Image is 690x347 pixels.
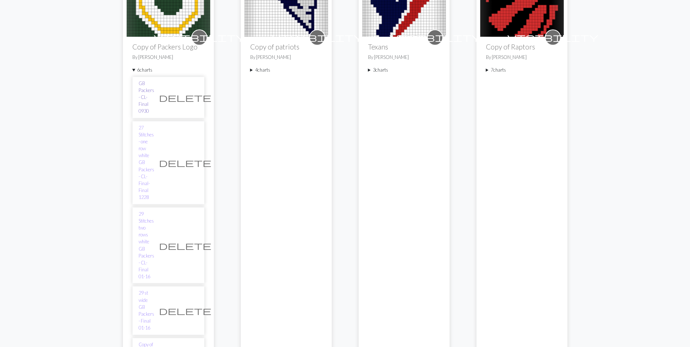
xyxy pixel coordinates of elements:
i: private [154,30,245,45]
h2: Copy of Packers Logo [132,43,204,51]
a: 29 st wide GB Packers - Final 01-16 [139,290,154,331]
span: delete [159,306,211,316]
p: By [PERSON_NAME] [486,54,558,61]
i: private [272,30,363,45]
summary: 7charts [486,67,558,73]
summary: 6charts [132,67,204,73]
span: visibility [507,32,598,43]
h2: Texans [368,43,440,51]
button: Delete chart [154,304,216,318]
i: private [507,30,598,45]
h2: Copy of Raptors [486,43,558,51]
p: By [PERSON_NAME] [368,54,440,61]
span: delete [159,240,211,251]
span: visibility [390,32,480,43]
summary: 3charts [368,67,440,73]
span: delete [159,157,211,168]
summary: 4charts [250,67,322,73]
button: Delete chart [154,239,216,252]
span: delete [159,92,211,103]
i: private [390,30,480,45]
a: 27 Stitches - one row white GB Packers - CL-Final-Final 1228 [139,124,154,201]
span: visibility [272,32,363,43]
button: Delete chart [154,156,216,169]
a: 29 Stitches two rows white GB Packers - CL-Final 01-16 [139,211,154,280]
h2: Copy of patriots [250,43,322,51]
a: GB Packers - CL-Final 0930 [139,80,154,115]
p: By [PERSON_NAME] [250,54,322,61]
p: By [PERSON_NAME] [132,54,204,61]
span: visibility [154,32,245,43]
button: Delete chart [154,91,216,104]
